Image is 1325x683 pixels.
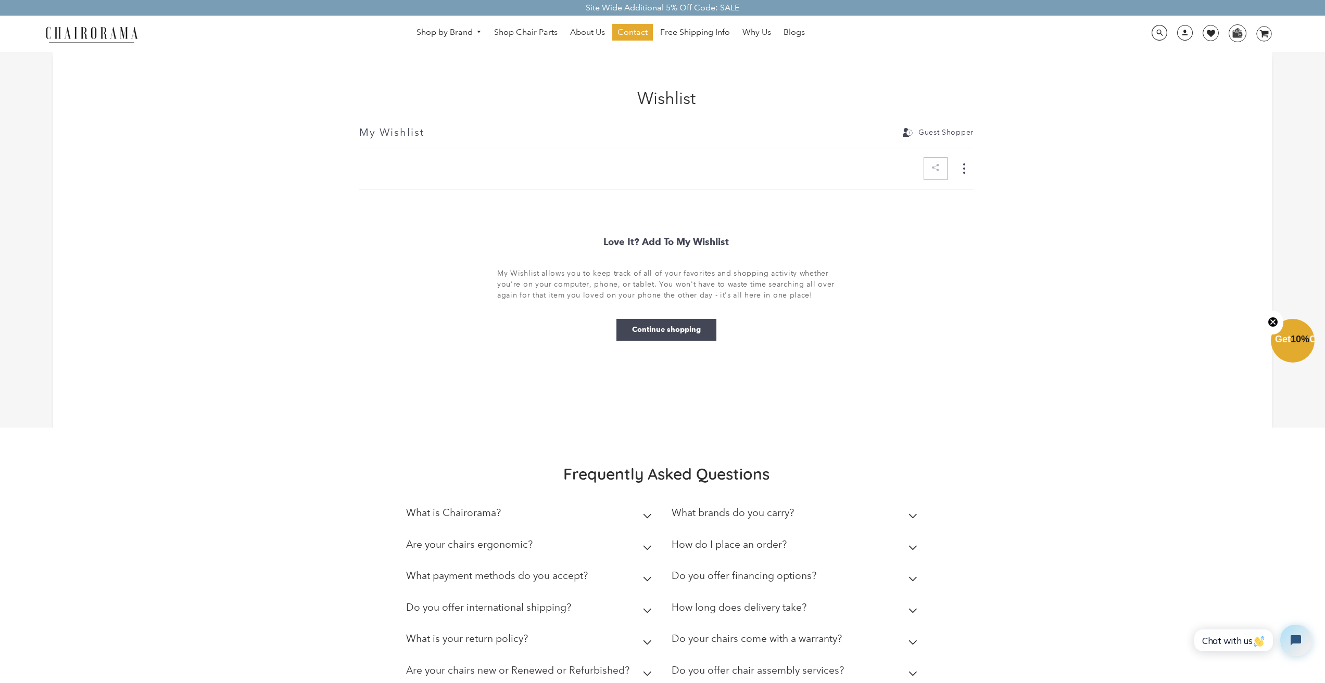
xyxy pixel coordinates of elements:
summary: Are your chairs ergonomic? [406,531,656,563]
h2: Frequently Asked Questions [406,464,927,484]
span: Free Shipping Info [660,27,730,38]
h2: What is Chairorama? [406,507,501,519]
h2: Do you offer financing options? [672,570,816,582]
a: Why Us [737,24,776,41]
h2: Are your chairs ergonomic? [406,538,533,550]
summary: What payment methods do you accept? [406,562,656,594]
a: Contact [612,24,653,41]
summary: How do I place an order? [672,531,922,563]
p: My Wishlist allows you to keep track of all of your favorites and shopping activity whether you'r... [497,268,836,301]
div: Get10%OffClose teaser [1271,320,1315,364]
h3: Love It? Add to My Wishlist [603,229,729,255]
button: Share. This link will lead to a pop-up. [924,157,948,180]
h2: Are your chairs new or Renewed or Refurbished? [406,664,629,676]
summary: How long does delivery take? [672,594,922,626]
h2: How long does delivery take? [672,601,806,613]
span: Contact [617,27,648,38]
button: Guest Shopper. This link will lead to a pop-up. [903,127,974,138]
a: Blogs [778,24,810,41]
summary: What brands do you carry? [672,499,922,531]
span: About Us [570,27,605,38]
h2: What is your return policy? [406,633,528,645]
span: Why Us [742,27,771,38]
img: chairorama [40,25,144,43]
h2: How do I place an order? [672,538,787,550]
button: Continue shopping [616,319,716,341]
summary: What is Chairorama? [406,499,656,531]
h1: Wishlist [264,88,1069,108]
summary: Do you offer financing options? [672,562,922,594]
button: Close teaser [1263,311,1283,334]
a: Shop by Brand [411,24,487,41]
span: Get Off [1275,334,1323,344]
nav: DesktopNavigation [188,24,1033,43]
summary: Do your chairs come with a warranty? [672,625,922,657]
span: Guest Shopper [918,127,974,138]
h2: Do you offer international shipping? [406,601,571,613]
a: Shop Chair Parts [489,24,563,41]
a: About Us [565,24,610,41]
a: Free Shipping Info [655,24,735,41]
iframe: Tidio Chat [1186,616,1320,665]
span: 10% [1291,334,1309,344]
h2: What payment methods do you accept? [406,570,588,582]
summary: Do you offer international shipping? [406,594,656,626]
span: Blogs [784,27,805,38]
div: More Options [955,158,974,179]
img: WhatsApp_Image_2024-07-12_at_16.23.01.webp [1229,25,1245,41]
div: My Wishlist [359,125,424,139]
span: Shop Chair Parts [494,27,558,38]
summary: What is your return policy? [406,625,656,657]
h2: Do you offer chair assembly services? [672,664,844,676]
h2: What brands do you carry? [672,507,794,519]
h2: Do your chairs come with a warranty? [672,633,842,645]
